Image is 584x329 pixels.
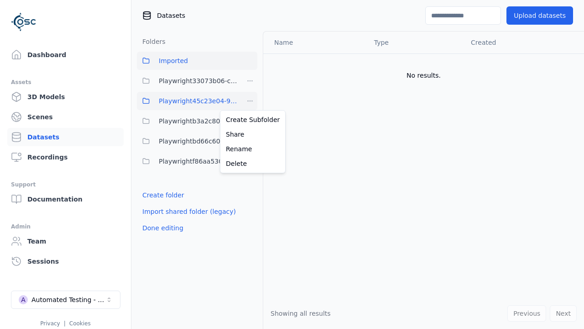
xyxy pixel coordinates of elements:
a: Rename [222,142,283,156]
a: Share [222,127,283,142]
a: Delete [222,156,283,171]
a: Create Subfolder [222,112,283,127]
